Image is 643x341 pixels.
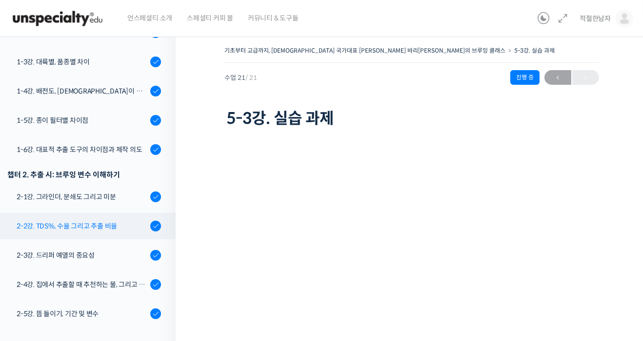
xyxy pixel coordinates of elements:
[126,260,187,284] a: 설정
[544,70,571,85] a: ←이전
[7,168,161,181] div: 챕터 2. 추출 시: 브루잉 변수 이해하기
[17,115,147,126] div: 1-5강. 종이 필터별 차이점
[17,57,147,67] div: 1-3강. 대륙별, 품종별 차이
[17,144,147,155] div: 1-6강. 대표적 추출 도구의 차이점과 제작 의도
[17,221,147,231] div: 2-2강. TDS%, 수율 그리고 추출 비율
[510,70,540,85] div: 진행 중
[17,279,147,290] div: 2-4강. 집에서 추출할 때 추천하는 물, 그리고 이유
[89,275,101,283] span: 대화
[151,275,162,283] span: 설정
[17,86,147,96] div: 1-4강. 배전도, [DEMOGRAPHIC_DATA]이 미치는 영향
[514,47,555,54] a: 5-3강. 실습 과제
[245,74,257,82] span: / 21
[224,75,257,81] span: 수업 21
[226,109,597,128] h1: 5-3강. 실습 과제
[580,14,611,23] span: 적절한남자
[17,250,147,261] div: 2-3강. 드리퍼 예열의 중요성
[3,260,64,284] a: 홈
[64,260,126,284] a: 대화
[17,308,147,319] div: 2-5강. 뜸 들이기, 기간 및 변수
[224,47,505,54] a: 기초부터 고급까지, [DEMOGRAPHIC_DATA] 국가대표 [PERSON_NAME] 바리[PERSON_NAME]의 브루잉 클래스
[17,191,147,202] div: 2-1강. 그라인더, 분쇄도 그리고 미분
[544,71,571,84] span: ←
[31,275,37,283] span: 홈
